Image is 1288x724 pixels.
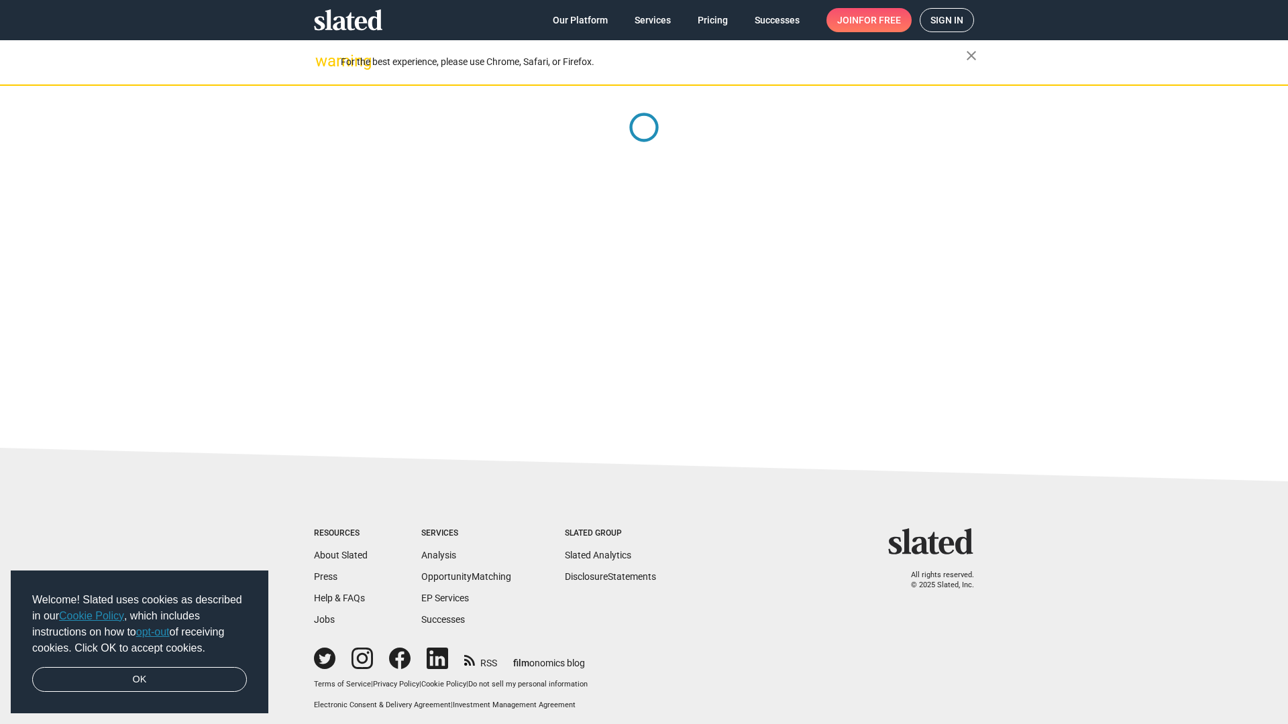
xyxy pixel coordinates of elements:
[897,570,974,590] p: All rights reserved. © 2025 Slated, Inc.
[314,571,337,582] a: Press
[371,680,373,688] span: |
[930,9,963,32] span: Sign in
[859,8,901,32] span: for free
[553,8,608,32] span: Our Platform
[314,680,371,688] a: Terms of Service
[314,593,365,603] a: Help & FAQs
[421,571,511,582] a: OpportunityMatching
[373,680,419,688] a: Privacy Policy
[59,610,124,621] a: Cookie Policy
[920,8,974,32] a: Sign in
[635,8,671,32] span: Services
[32,667,247,692] a: dismiss cookie message
[421,550,456,560] a: Analysis
[687,8,739,32] a: Pricing
[314,701,451,709] a: Electronic Consent & Delivery Agreement
[468,680,588,690] button: Do not sell my personal information
[421,680,466,688] a: Cookie Policy
[744,8,810,32] a: Successes
[698,8,728,32] span: Pricing
[32,592,247,656] span: Welcome! Slated uses cookies as described in our , which includes instructions on how to of recei...
[314,528,368,539] div: Resources
[451,701,453,709] span: |
[565,528,656,539] div: Slated Group
[755,8,800,32] span: Successes
[453,701,576,709] a: Investment Management Agreement
[315,53,331,69] mat-icon: warning
[421,614,465,625] a: Successes
[464,649,497,670] a: RSS
[542,8,619,32] a: Our Platform
[314,614,335,625] a: Jobs
[314,550,368,560] a: About Slated
[421,528,511,539] div: Services
[341,53,966,71] div: For the best experience, please use Chrome, Safari, or Firefox.
[466,680,468,688] span: |
[963,48,979,64] mat-icon: close
[513,646,585,670] a: filmonomics blog
[419,680,421,688] span: |
[11,570,268,714] div: cookieconsent
[565,571,656,582] a: DisclosureStatements
[513,658,529,668] span: film
[421,593,469,603] a: EP Services
[565,550,631,560] a: Slated Analytics
[837,8,901,32] span: Join
[136,626,170,638] a: opt-out
[826,8,912,32] a: Joinfor free
[624,8,682,32] a: Services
